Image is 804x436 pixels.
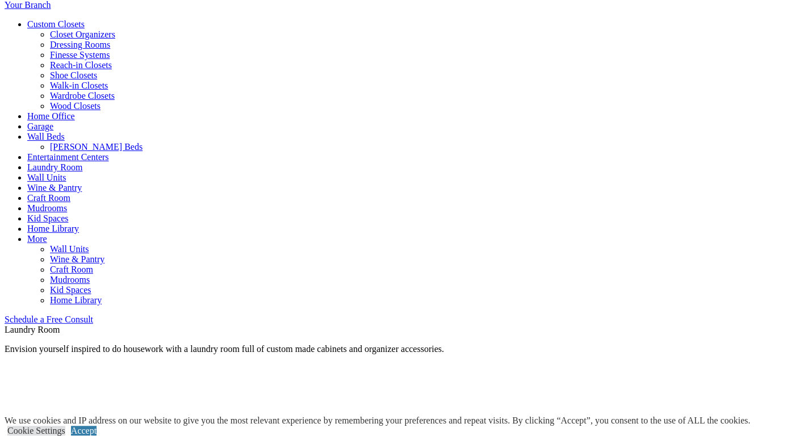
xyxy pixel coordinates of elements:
[50,81,108,90] a: Walk-in Closets
[27,183,82,192] a: Wine & Pantry
[50,295,102,305] a: Home Library
[5,344,799,354] p: Envision yourself inspired to do housework with a laundry room full of custom made cabinets and o...
[27,173,66,182] a: Wall Units
[50,244,89,254] a: Wall Units
[50,91,115,100] a: Wardrobe Closets
[5,325,60,334] span: Laundry Room
[5,315,93,324] a: Schedule a Free Consult (opens a dropdown menu)
[27,162,82,172] a: Laundry Room
[27,203,67,213] a: Mudrooms
[27,111,75,121] a: Home Office
[7,426,65,435] a: Cookie Settings
[50,70,97,80] a: Shoe Closets
[71,426,97,435] a: Accept
[50,50,110,60] a: Finesse Systems
[27,19,85,29] a: Custom Closets
[50,60,112,70] a: Reach-in Closets
[50,254,104,264] a: Wine & Pantry
[50,285,91,295] a: Kid Spaces
[50,265,93,274] a: Craft Room
[5,416,750,426] div: We use cookies and IP address on our website to give you the most relevant experience by remember...
[50,101,101,111] a: Wood Closets
[27,213,68,223] a: Kid Spaces
[27,193,70,203] a: Craft Room
[50,275,90,284] a: Mudrooms
[27,152,109,162] a: Entertainment Centers
[27,234,47,244] a: More menu text will display only on big screen
[27,224,79,233] a: Home Library
[50,30,115,39] a: Closet Organizers
[27,132,65,141] a: Wall Beds
[50,142,143,152] a: [PERSON_NAME] Beds
[50,40,110,49] a: Dressing Rooms
[27,121,53,131] a: Garage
